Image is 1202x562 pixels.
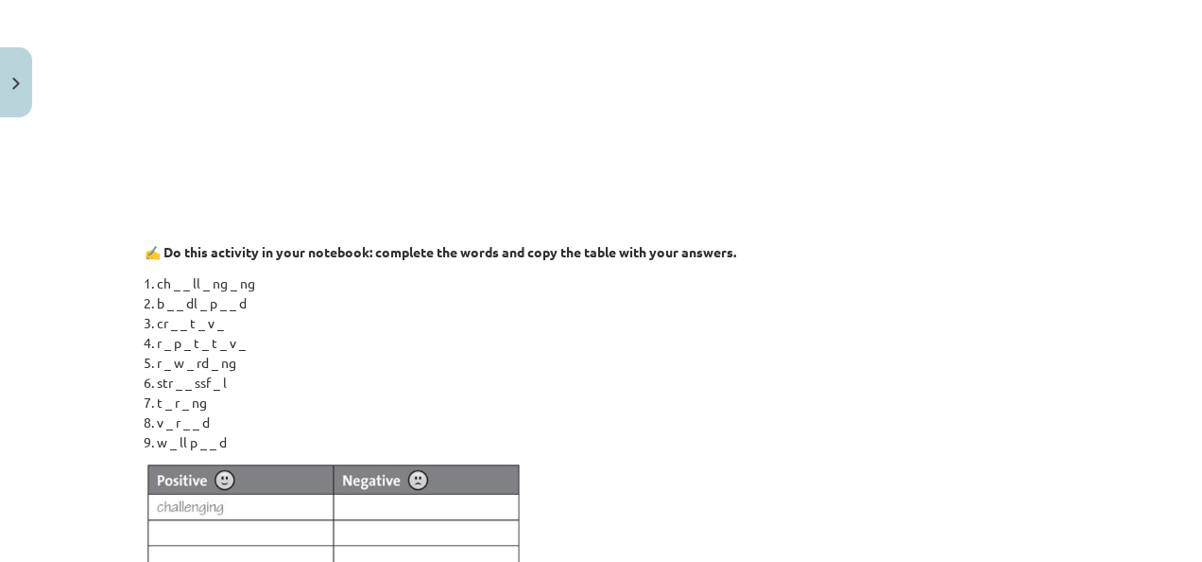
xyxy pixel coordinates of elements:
li: v _ r _ _ d [157,413,1057,432]
img: icon-close-lesson-0947bae3869378f0d4975bcd49f059093ad1ed9edebbc8119c70593378902aed.svg [12,78,20,90]
li: b _ _ dl _ p _ _ d [157,293,1057,313]
li: w _ ll p _ _ d [157,432,1057,452]
li: r _ p _ t _ t _ v _ [157,333,1057,353]
li: cr _ _ t _ v _ [157,313,1057,333]
li: t _ r _ ng [157,393,1057,413]
li: str _ _ ssf _ l [157,373,1057,393]
strong: ✍️ Do this activity in your notebook: complete the words and copy the table with your answers. [145,243,736,260]
li: ch _ _ ll _ ng _ ng [157,273,1057,293]
li: r _ w _ rd _ ng [157,353,1057,373]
